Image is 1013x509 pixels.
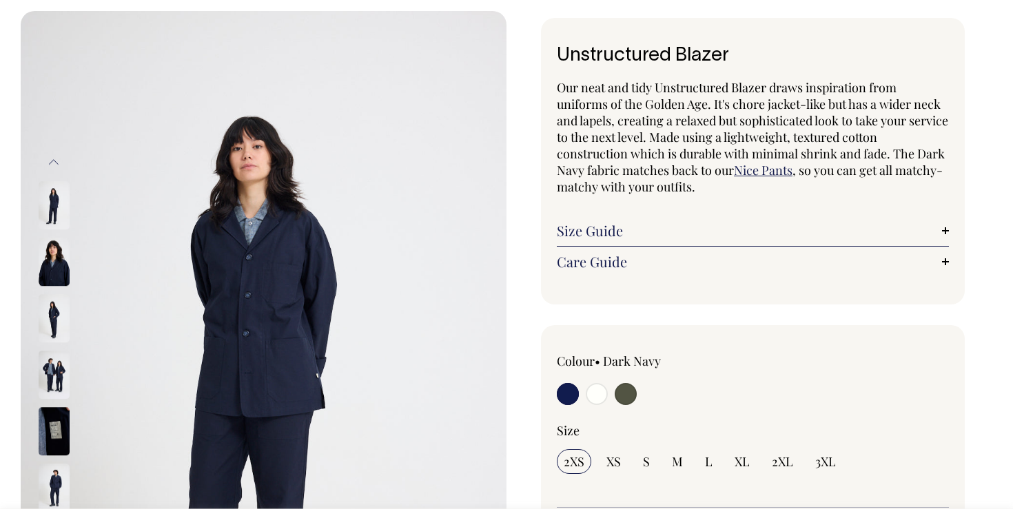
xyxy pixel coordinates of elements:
[595,353,600,369] span: •
[636,449,657,474] input: S
[557,353,714,369] div: Colour
[808,449,843,474] input: 3XL
[557,253,949,270] a: Care Guide
[815,453,836,470] span: 3XL
[705,453,713,470] span: L
[600,449,628,474] input: XS
[765,449,800,474] input: 2XL
[557,45,949,67] h1: Unstructured Blazer
[735,453,750,470] span: XL
[39,351,70,399] img: dark-navy
[603,353,661,369] label: Dark Navy
[557,79,948,178] span: Our neat and tidy Unstructured Blazer draws inspiration from uniforms of the Golden Age. It's cho...
[734,162,792,178] a: Nice Pants
[557,222,949,239] a: Size Guide
[557,422,949,439] div: Size
[39,238,70,287] img: dark-navy
[43,147,64,178] button: Previous
[606,453,621,470] span: XS
[672,453,683,470] span: M
[698,449,719,474] input: L
[39,295,70,343] img: dark-navy
[39,182,70,230] img: dark-navy
[728,449,757,474] input: XL
[665,449,690,474] input: M
[564,453,584,470] span: 2XS
[39,408,70,456] img: dark-navy
[557,449,591,474] input: 2XS
[557,162,943,195] span: , so you can get all matchy-matchy with your outfits.
[643,453,650,470] span: S
[772,453,793,470] span: 2XL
